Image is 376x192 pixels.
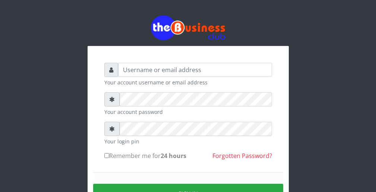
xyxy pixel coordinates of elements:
[104,108,272,116] small: Your account password
[118,63,272,77] input: Username or email address
[104,151,186,160] label: Remember me for
[104,78,272,86] small: Your account username or email address
[104,137,272,145] small: Your login pin
[212,152,272,160] a: Forgotten Password?
[104,153,109,158] input: Remember me for24 hours
[161,152,186,160] b: 24 hours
